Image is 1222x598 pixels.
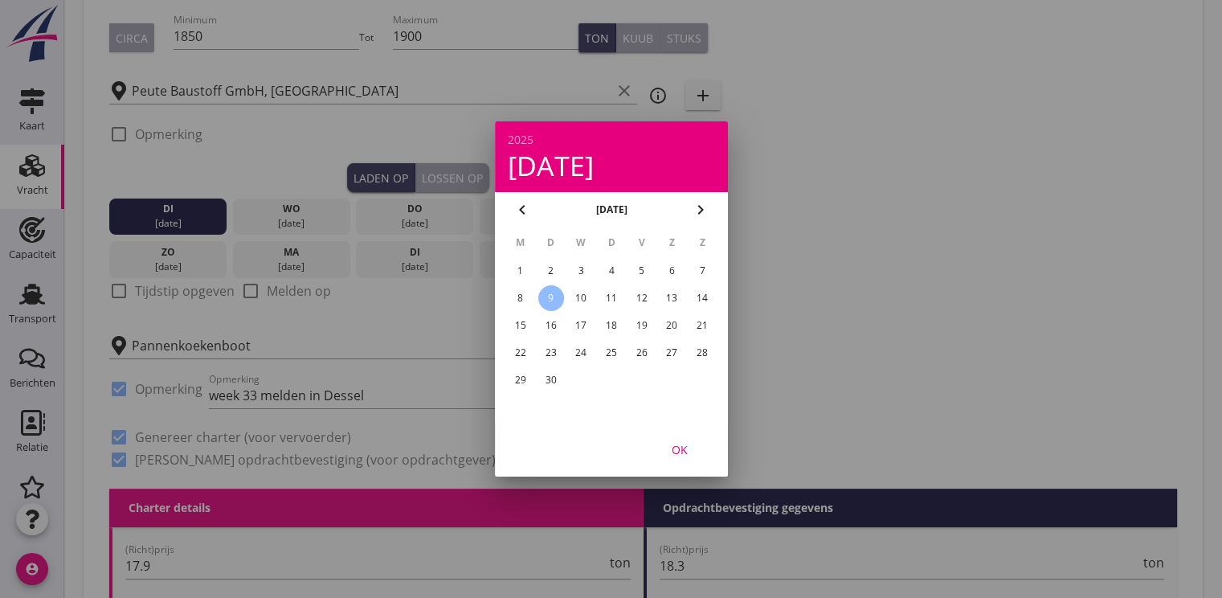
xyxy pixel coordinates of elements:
[508,152,715,179] div: [DATE]
[627,229,656,256] th: V
[513,200,532,219] i: chevron_left
[628,340,654,366] button: 26
[568,313,594,338] button: 17
[507,367,533,393] button: 29
[659,258,685,284] button: 6
[537,313,563,338] button: 16
[689,285,715,311] button: 14
[537,367,563,393] button: 30
[507,285,533,311] button: 8
[597,229,626,256] th: D
[598,313,623,338] button: 18
[507,340,533,366] button: 22
[657,229,686,256] th: Z
[691,200,710,219] i: chevron_right
[689,313,715,338] button: 21
[657,441,702,458] div: OK
[506,229,535,256] th: M
[507,258,533,284] button: 1
[591,198,631,222] button: [DATE]
[566,229,595,256] th: W
[536,229,565,256] th: D
[568,340,594,366] button: 24
[659,340,685,366] button: 27
[598,340,623,366] button: 25
[688,229,717,256] th: Z
[598,285,623,311] button: 11
[537,258,563,284] button: 2
[508,134,715,145] div: 2025
[659,313,685,338] button: 20
[568,258,594,284] button: 3
[507,313,533,338] button: 15
[537,340,563,366] button: 23
[568,285,594,311] button: 10
[644,435,715,464] button: OK
[689,340,715,366] button: 28
[537,285,563,311] button: 9
[598,258,623,284] button: 4
[628,285,654,311] button: 12
[659,285,685,311] button: 13
[628,313,654,338] button: 19
[628,258,654,284] button: 5
[689,258,715,284] button: 7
